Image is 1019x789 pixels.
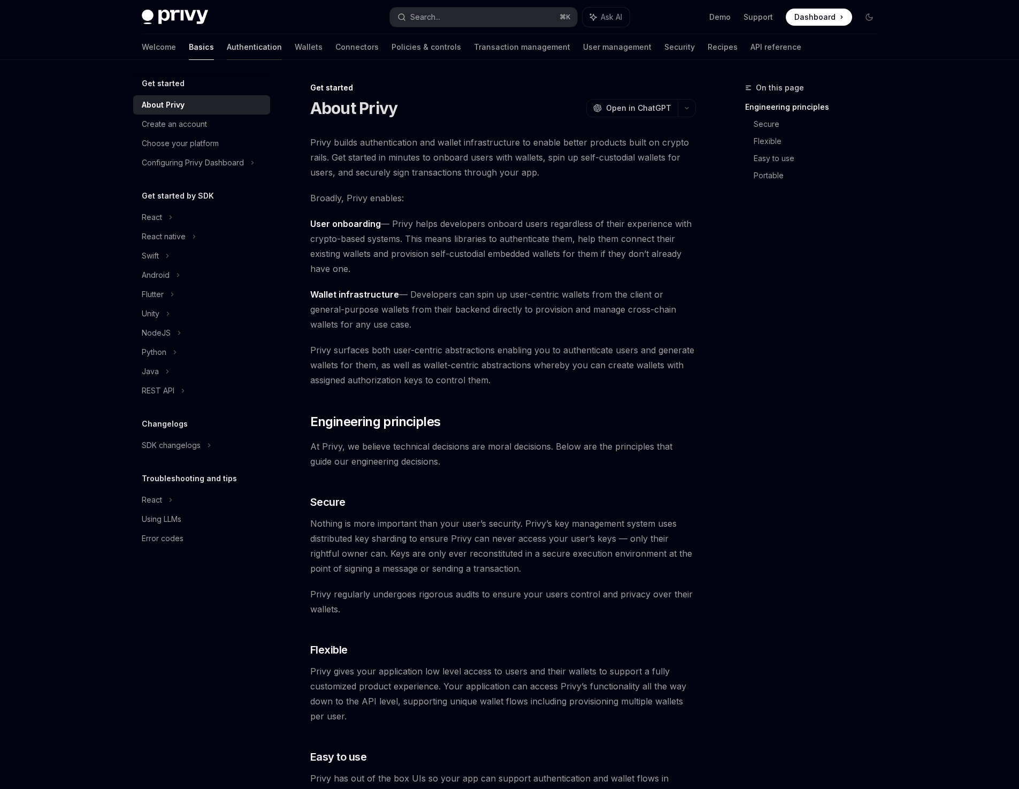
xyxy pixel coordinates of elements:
div: Get started [310,82,696,93]
a: Security [664,34,695,60]
div: React [142,211,162,224]
span: Secure [310,495,346,510]
a: Portable [754,167,886,184]
a: Wallets [295,34,323,60]
span: Flexible [310,642,348,657]
a: Policies & controls [392,34,461,60]
a: Using LLMs [133,510,270,529]
div: Unity [142,307,159,320]
div: Flutter [142,288,164,301]
span: Privy surfaces both user-centric abstractions enabling you to authenticate users and generate wal... [310,343,696,388]
a: User management [583,34,652,60]
div: React native [142,230,186,243]
h5: Changelogs [142,418,188,430]
img: dark logo [142,10,208,25]
span: ⌘ K [560,13,571,21]
strong: User onboarding [310,218,381,229]
span: Nothing is more important than your user’s security. Privy’s key management system uses distribut... [310,516,696,576]
a: Support [744,12,773,22]
span: On this page [756,81,804,94]
a: API reference [750,34,801,60]
div: NodeJS [142,327,171,339]
h5: Get started [142,77,185,90]
div: SDK changelogs [142,439,201,452]
h5: Get started by SDK [142,189,214,202]
span: Open in ChatGPT [606,103,671,113]
button: Open in ChatGPT [586,99,678,117]
div: React [142,494,162,506]
span: Engineering principles [310,413,441,430]
a: Create an account [133,115,270,134]
a: Choose your platform [133,134,270,153]
div: Python [142,346,166,359]
div: About Privy [142,98,185,111]
span: Easy to use [310,749,367,764]
div: Configuring Privy Dashboard [142,156,244,169]
a: Error codes [133,529,270,548]
a: Authentication [227,34,282,60]
span: — Privy helps developers onboard users regardless of their experience with crypto-based systems. ... [310,216,696,276]
div: Choose your platform [142,137,219,150]
h5: Troubleshooting and tips [142,472,237,485]
a: Connectors [335,34,379,60]
span: Ask AI [601,12,622,22]
button: Ask AI [583,7,630,27]
a: Welcome [142,34,176,60]
a: Transaction management [474,34,570,60]
span: Privy gives your application low level access to users and their wallets to support a fully custo... [310,664,696,724]
span: Broadly, Privy enables: [310,191,696,206]
span: — Developers can spin up user-centric wallets from the client or general-purpose wallets from the... [310,287,696,332]
a: About Privy [133,95,270,115]
div: REST API [142,384,174,397]
a: Demo [709,12,731,22]
a: Secure [754,116,886,133]
span: Dashboard [794,12,836,22]
button: Toggle dark mode [861,9,878,26]
div: Create an account [142,118,207,131]
div: Search... [410,11,440,24]
a: Recipes [708,34,738,60]
div: Using LLMs [142,513,181,526]
a: Flexible [754,133,886,150]
h1: About Privy [310,98,398,118]
a: Engineering principles [745,98,886,116]
div: Error codes [142,532,183,545]
div: Java [142,365,159,378]
div: Android [142,269,170,282]
a: Basics [189,34,214,60]
a: Dashboard [786,9,852,26]
span: Privy builds authentication and wallet infrastructure to enable better products built on crypto r... [310,135,696,180]
span: At Privy, we believe technical decisions are moral decisions. Below are the principles that guide... [310,439,696,469]
div: Swift [142,249,159,262]
a: Easy to use [754,150,886,167]
span: Privy regularly undergoes rigorous audits to ensure your users control and privacy over their wal... [310,587,696,617]
button: Search...⌘K [390,7,577,27]
strong: Wallet infrastructure [310,289,399,300]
